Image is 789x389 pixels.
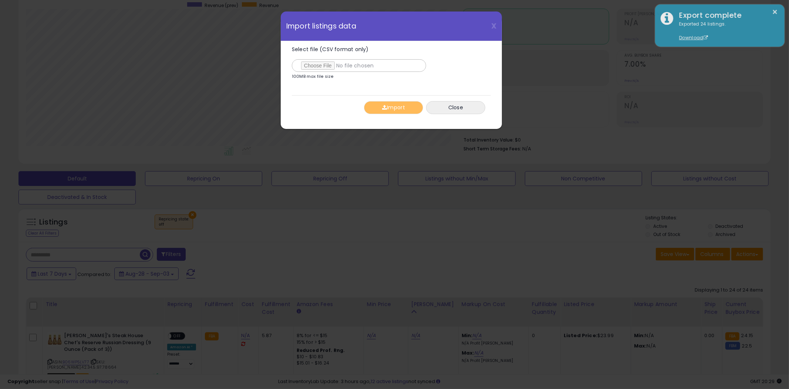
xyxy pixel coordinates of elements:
button: Close [426,101,485,114]
div: Export complete [674,10,779,21]
span: Select file (CSV format only) [292,46,369,53]
div: Exported 24 listings. [674,21,779,41]
p: 100MB max file size [292,74,334,79]
button: Import [364,101,423,114]
a: Download [679,34,708,41]
span: X [491,21,496,31]
button: × [772,7,778,17]
span: Import listings data [286,23,356,30]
